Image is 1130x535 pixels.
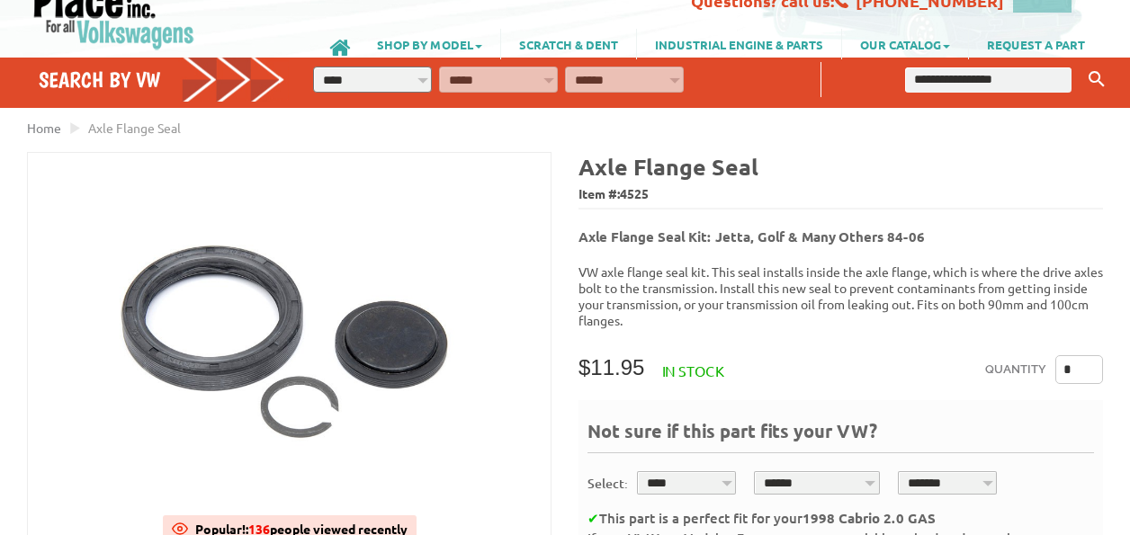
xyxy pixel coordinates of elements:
[578,152,758,181] b: Axle Flange Seal
[578,263,1103,328] p: VW axle flange seal kit. This seal installs inside the axle flange, which is where the drive axle...
[587,509,599,527] span: ✔
[88,120,181,136] span: Axle Flange Seal
[501,29,636,59] a: SCRATCH & DENT
[587,418,1094,453] div: Not sure if this part fits your VW?
[620,185,649,201] span: 4525
[39,67,286,93] h4: Search by VW
[803,509,936,527] strong: 1998 Cabrio 2.0 GAS
[359,29,500,59] a: SHOP BY MODEL
[662,361,724,379] span: In stock
[578,227,925,245] b: Axle Flange Seal Kit: Jetta, Golf & Many Others 84-06
[587,508,1094,529] div: This part is a perfect fit for your
[969,29,1103,59] a: REQUEST A PART
[1083,65,1110,94] button: Keyword Search
[842,29,968,59] a: OUR CATALOG
[578,355,644,379] span: $11.95
[985,355,1046,384] label: Quantity
[578,182,1103,208] span: Item #:
[587,474,628,493] div: Select:
[27,120,61,136] a: Home
[637,29,841,59] a: INDUSTRIAL ENGINE & PARTS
